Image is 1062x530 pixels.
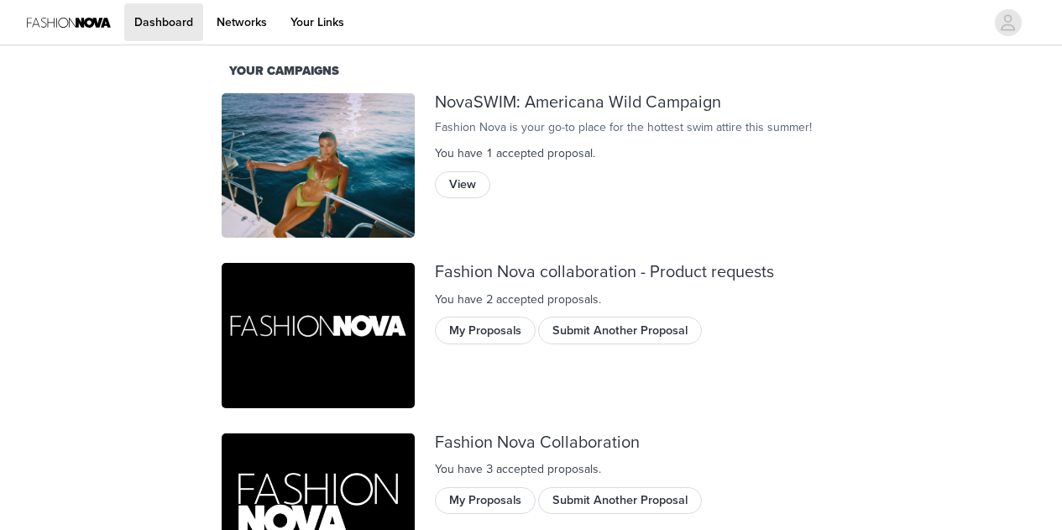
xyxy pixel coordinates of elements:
div: avatar [1000,9,1016,36]
img: Fashion Nova [222,263,415,408]
div: Fashion Nova Collaboration [435,433,841,453]
span: You have 3 accepted proposal . [435,462,601,476]
div: NovaSWIM: Americana Wild Campaign [435,93,841,113]
a: Dashboard [124,3,203,41]
span: You have 1 accepted proposal . [435,146,595,160]
span: s [593,292,599,307]
div: Fashion Nova is your go-to place for the hottest swim attire this summer! [435,118,841,136]
button: View [435,171,490,198]
button: Submit Another Proposal [538,317,702,344]
button: My Proposals [435,487,536,514]
button: Submit Another Proposal [538,487,702,514]
a: View [435,172,490,186]
span: You have 2 accepted proposal . [435,292,601,307]
a: Networks [207,3,277,41]
span: s [593,462,599,476]
div: Your Campaigns [229,62,834,81]
img: Fashion Nova Logo [27,3,111,41]
div: Fashion Nova collaboration - Product requests [435,263,841,282]
a: Your Links [280,3,354,41]
button: My Proposals [435,317,536,344]
img: Fashion Nova [222,93,415,239]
